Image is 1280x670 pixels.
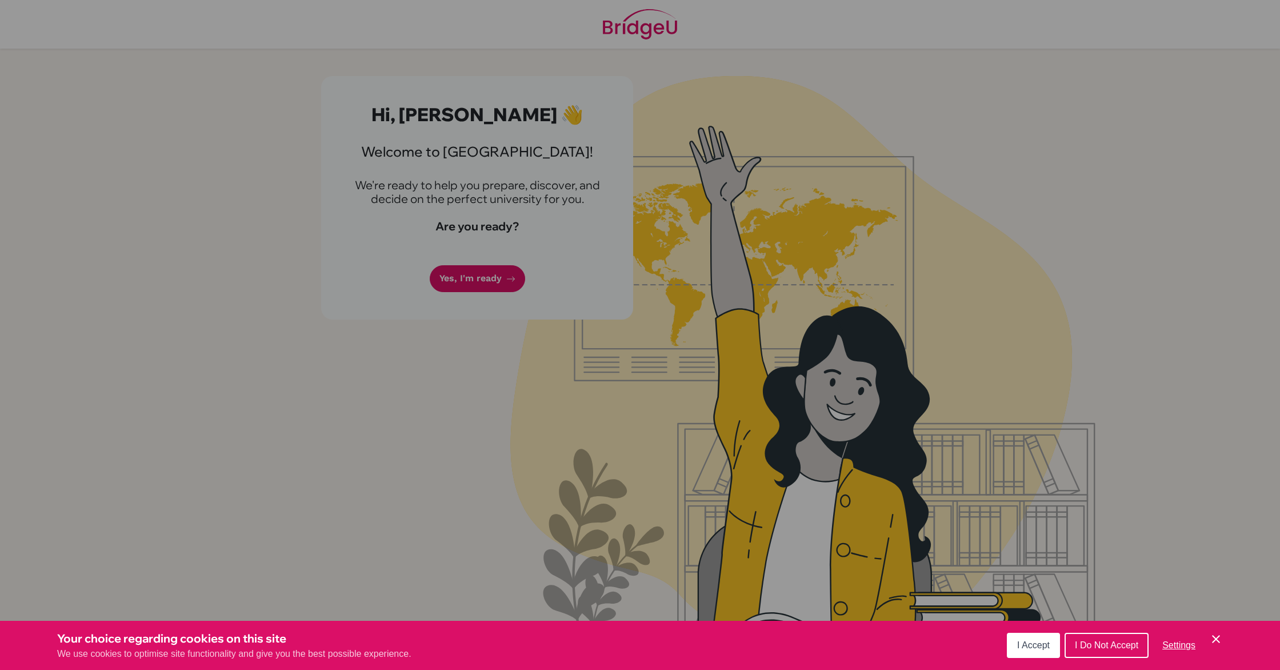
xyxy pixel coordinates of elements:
[57,647,411,661] p: We use cookies to optimise site functionality and give you the best possible experience.
[1007,633,1060,658] button: I Accept
[1162,640,1195,650] span: Settings
[57,630,411,647] h3: Your choice regarding cookies on this site
[1209,632,1223,646] button: Save and close
[1065,633,1149,658] button: I Do Not Accept
[1075,640,1138,650] span: I Do Not Accept
[1017,640,1050,650] span: I Accept
[1153,634,1205,657] button: Settings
